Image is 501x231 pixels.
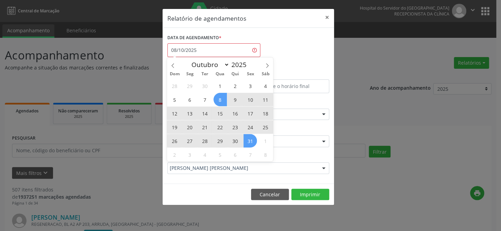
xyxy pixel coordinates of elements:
span: Setembro 28, 2025 [168,79,181,92]
span: Outubro 15, 2025 [213,107,227,120]
span: Outubro 13, 2025 [183,107,197,120]
span: Outubro 4, 2025 [259,79,272,92]
span: Outubro 3, 2025 [243,79,257,92]
span: [PERSON_NAME] [PERSON_NAME] [170,165,315,172]
input: Selecione o horário final [250,79,329,93]
button: Imprimir [291,189,329,200]
input: Selecione uma data ou intervalo [167,43,260,57]
span: Outubro 12, 2025 [168,107,181,120]
span: Outubro 24, 2025 [243,120,257,134]
span: Dom [167,72,182,76]
span: Outubro 21, 2025 [198,120,212,134]
span: Outubro 31, 2025 [243,134,257,147]
span: Novembro 7, 2025 [243,148,257,161]
span: Outubro 18, 2025 [259,107,272,120]
span: Outubro 20, 2025 [183,120,197,134]
button: Close [320,9,334,26]
span: Outubro 19, 2025 [168,120,181,134]
span: Outubro 9, 2025 [229,93,242,106]
span: Novembro 4, 2025 [198,148,212,161]
h5: Relatório de agendamentos [167,14,246,23]
span: Outubro 30, 2025 [229,134,242,147]
span: Setembro 30, 2025 [198,79,212,92]
span: Sáb [258,72,273,76]
span: Outubro 29, 2025 [213,134,227,147]
span: Outubro 2, 2025 [229,79,242,92]
span: Outubro 7, 2025 [198,93,212,106]
select: Month [188,60,229,69]
span: Outubro 6, 2025 [183,93,197,106]
span: Outubro 28, 2025 [198,134,212,147]
span: Setembro 29, 2025 [183,79,197,92]
span: Outubro 8, 2025 [213,93,227,106]
span: Novembro 8, 2025 [259,148,272,161]
span: Qui [228,72,243,76]
span: Outubro 10, 2025 [243,93,257,106]
span: Novembro 1, 2025 [259,134,272,147]
span: Novembro 3, 2025 [183,148,197,161]
span: Novembro 5, 2025 [213,148,227,161]
span: Outubro 16, 2025 [229,107,242,120]
button: Cancelar [251,189,289,200]
span: Outubro 27, 2025 [183,134,197,147]
span: Sex [243,72,258,76]
span: Outubro 14, 2025 [198,107,212,120]
span: Ter [197,72,212,76]
span: Outubro 25, 2025 [259,120,272,134]
span: Outubro 23, 2025 [229,120,242,134]
span: Qua [212,72,228,76]
span: Outubro 11, 2025 [259,93,272,106]
span: Outubro 17, 2025 [243,107,257,120]
span: Novembro 6, 2025 [229,148,242,161]
label: ATÉ [250,69,329,79]
span: Outubro 22, 2025 [213,120,227,134]
span: Novembro 2, 2025 [168,148,181,161]
span: Seg [182,72,197,76]
input: Year [229,60,252,69]
span: Outubro 5, 2025 [168,93,181,106]
span: Outubro 26, 2025 [168,134,181,147]
span: Outubro 1, 2025 [213,79,227,92]
label: DATA DE AGENDAMENTO [167,33,221,43]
